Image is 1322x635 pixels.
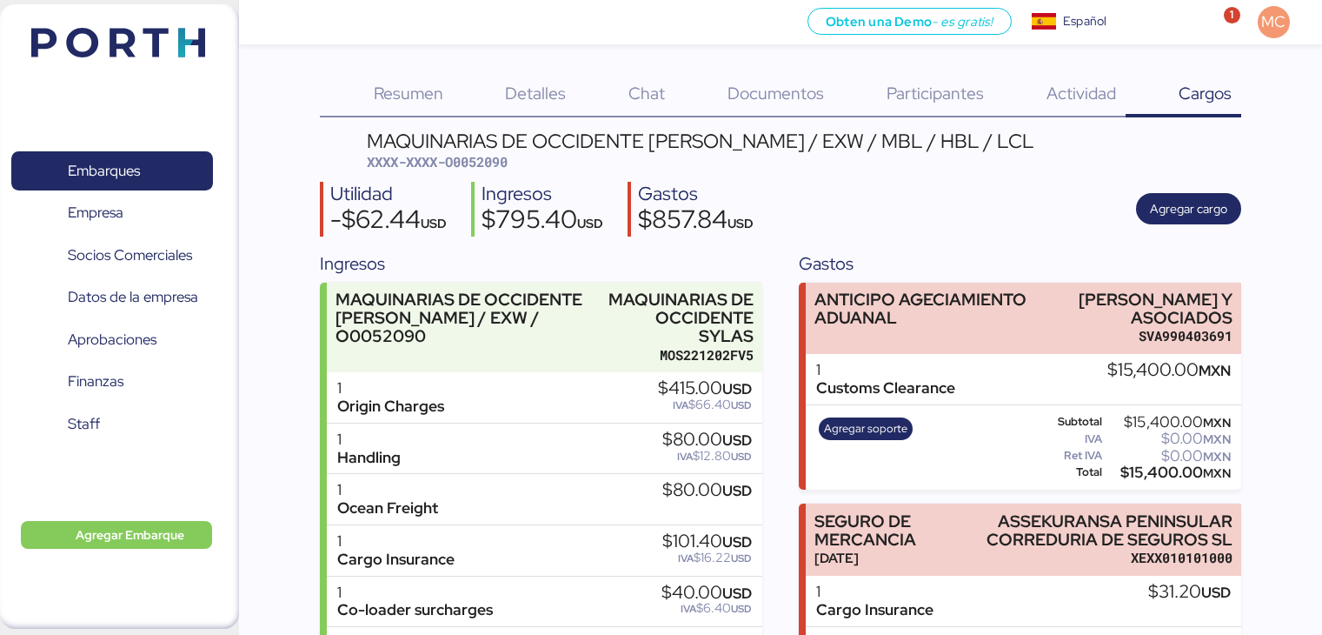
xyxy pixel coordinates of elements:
div: 1 [337,481,438,499]
span: Actividad [1046,82,1116,104]
div: Total [1043,466,1102,478]
button: Agregar cargo [1136,193,1241,224]
span: USD [727,215,754,231]
div: 1 [337,379,444,398]
div: XEXX010101000 [981,549,1232,567]
span: USD [731,551,752,565]
a: Socios Comerciales [11,236,213,276]
div: 1 [816,361,955,379]
div: $6.40 [661,602,752,615]
div: Ret IVA [1043,450,1102,462]
div: MAQUINARIAS DE OCCIDENTE [PERSON_NAME] / EXW / MBL / HBL / LCL [367,131,1034,150]
div: $12.80 [662,450,752,463]
span: MC [1261,10,1285,33]
div: SEGURO DE MERCANCIA [814,512,973,549]
div: $15,400.00 [1107,361,1231,380]
span: USD [722,379,752,398]
div: $66.40 [658,398,752,411]
span: MXN [1199,361,1231,380]
div: 1 [337,431,401,449]
span: Documentos [727,82,824,104]
a: Embarques [11,151,213,191]
div: Ingresos [482,182,603,207]
div: Handling [337,449,401,467]
span: USD [421,215,447,231]
span: IVA [673,398,688,412]
span: USD [722,481,752,500]
button: Menu [249,8,279,37]
span: Agregar cargo [1150,198,1227,219]
a: Staff [11,404,213,444]
div: $80.00 [662,431,752,450]
span: USD [731,602,752,616]
div: Ocean Freight [337,499,438,518]
div: $0.00 [1106,450,1231,463]
span: Aprobaciones [68,327,156,352]
span: MXN [1203,465,1231,481]
div: 1 [337,584,493,602]
span: Finanzas [68,369,123,394]
div: Gastos [799,251,1240,277]
div: $415.00 [658,379,752,398]
div: Subtotal [1043,416,1102,428]
span: Embarques [68,158,140,184]
span: IVA [681,602,696,616]
div: SVA990403691 [1042,327,1232,345]
span: USD [722,431,752,450]
div: $857.84 [638,207,754,237]
div: 1 [816,583,933,601]
span: IVA [677,450,693,464]
div: $31.20 [1148,583,1231,602]
span: Detalles [505,82,566,104]
div: MAQUINARIAS DE OCCIDENTE [PERSON_NAME] / EXW / O0052090 [335,291,599,345]
div: Español [1063,12,1106,30]
div: $0.00 [1106,432,1231,445]
div: $101.40 [662,532,752,551]
div: 1 [337,532,455,551]
span: USD [722,584,752,603]
div: Ingresos [320,251,761,277]
span: MXN [1203,449,1231,465]
div: $80.00 [662,481,752,500]
span: MXN [1203,431,1231,447]
a: Aprobaciones [11,320,213,360]
span: Agregar soporte [824,419,907,438]
span: USD [722,532,752,551]
span: USD [577,215,603,231]
div: $40.00 [661,584,752,603]
div: Origin Charges [337,398,444,416]
div: $16.22 [662,551,752,565]
div: Gastos [638,182,754,207]
span: Empresa [68,200,123,225]
div: ANTICIPO AGECIAMIENTO ADUANAL [814,291,1033,327]
span: Resumen [374,82,443,104]
span: Chat [628,82,665,104]
a: Empresa [11,193,213,233]
div: $15,400.00 [1106,466,1231,479]
div: $15,400.00 [1106,416,1231,429]
div: IVA [1043,433,1102,445]
div: [PERSON_NAME] Y ASOCIADOS [1042,291,1232,327]
div: Co-loader surcharges [337,601,493,619]
span: Cargos [1179,82,1232,104]
span: Socios Comerciales [68,243,192,268]
div: Cargo Insurance [816,601,933,619]
span: XXXX-XXXX-O0052090 [367,153,508,170]
div: Cargo Insurance [337,551,455,569]
button: Agregar soporte [819,418,913,440]
div: MAQUINARIAS DE OCCIDENTE SYLAS [608,291,754,345]
span: IVA [678,551,694,565]
div: Customs Clearance [816,379,955,398]
button: Agregar Embarque [21,521,212,549]
div: MOS221202FV5 [608,346,754,364]
span: USD [1201,583,1231,602]
span: Staff [68,411,100,437]
div: ASSEKURANSA PENINSULAR CORREDURIA DE SEGUROS SL [981,512,1232,549]
a: Finanzas [11,362,213,402]
span: USD [731,450,752,464]
div: [DATE] [814,549,973,567]
span: MXN [1203,415,1231,431]
span: Agregar Embarque [76,525,184,545]
div: Utilidad [330,182,447,207]
div: -$62.44 [330,207,447,237]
